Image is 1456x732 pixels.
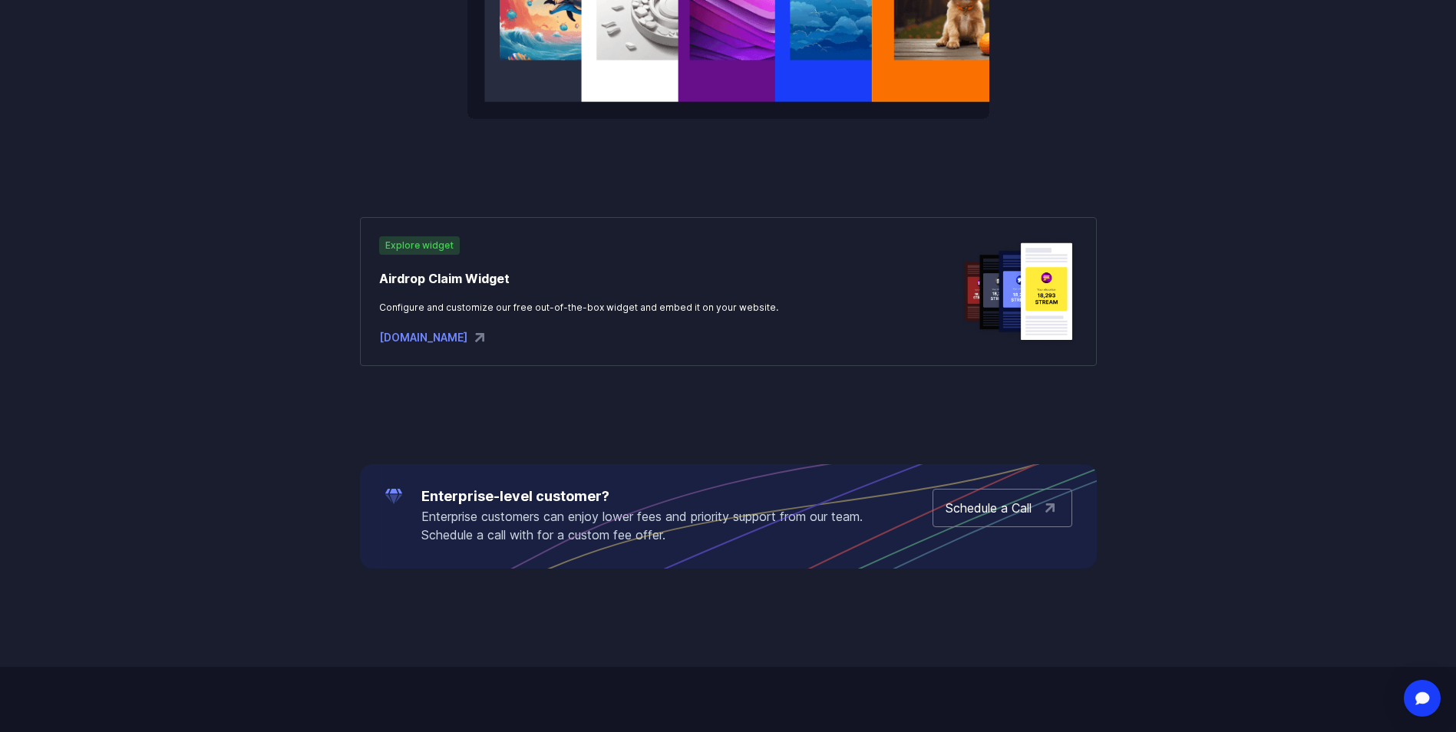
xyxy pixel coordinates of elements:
[933,489,1072,527] a: Schedule a Call
[959,236,1078,347] img: Airdrop Widget Cards
[379,236,460,255] div: Explore widget
[470,328,489,347] img: arrow
[946,499,1032,517] p: Schedule a Call
[379,328,778,347] a: [DOMAIN_NAME]arrow
[1404,680,1441,717] div: Open Intercom Messenger
[1041,499,1059,517] img: arrow
[379,302,778,314] div: Configure and customize our free out-of-the-box widget and embed it on your website.
[379,328,778,347] div: [DOMAIN_NAME]
[379,269,778,288] div: Airdrop Claim Widget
